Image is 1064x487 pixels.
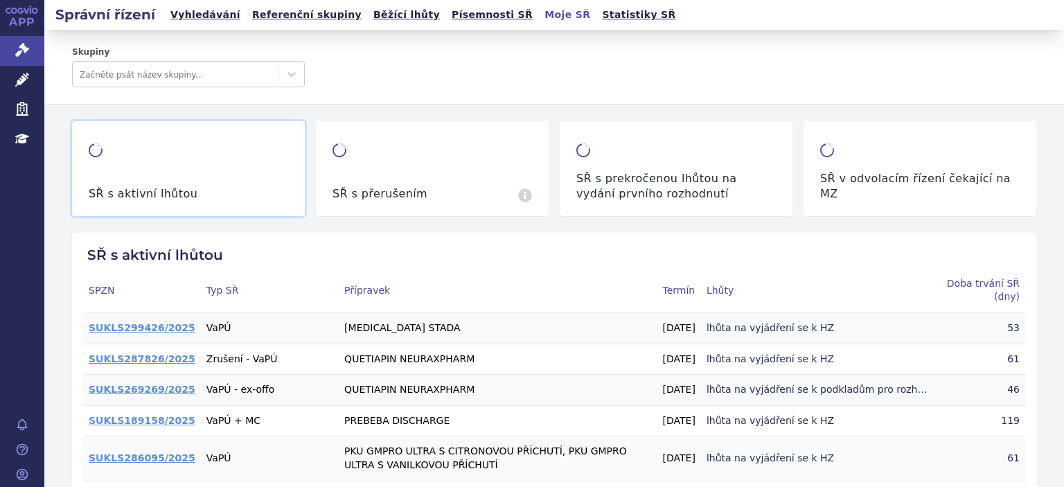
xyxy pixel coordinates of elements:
[201,375,339,406] td: VaPÚ - ex-offo
[248,6,366,24] a: Referenční skupiny
[83,247,1025,263] h2: SŘ s aktivní lhůtou
[89,186,197,202] h3: SŘ s aktivní lhůtou
[934,269,1025,313] th: Doba trvání SŘ (dny)
[201,269,339,313] th: Typ SŘ
[707,321,928,335] span: lhůta na vyjádření se k HZ
[707,414,928,428] span: lhůta na vyjádření se k HZ
[540,6,594,24] a: Moje SŘ
[166,6,245,24] a: Vyhledávání
[89,322,195,333] a: SUKLS299426/2025
[657,269,701,313] th: Termín
[934,344,1025,375] th: 61
[201,344,339,375] td: Zrušení - VaPÚ
[707,383,928,397] span: lhůta na vyjádření se k podkladům pro rozhodnutí
[72,46,305,58] label: Skupiny
[934,405,1025,436] th: 119
[44,5,166,24] h2: Správní řízení
[201,436,339,481] td: VaPÚ
[89,384,195,395] a: SUKLS269269/2025
[576,171,776,202] h3: SŘ s prekročenou lhůtou na vydání prvního rozhodnutí
[598,6,680,24] a: Statistiky SŘ
[369,6,444,24] a: Běžící lhůty
[89,353,195,364] a: SUKLS287826/2025
[934,313,1025,344] th: 53
[663,321,695,335] p: [DATE]
[663,452,695,466] p: [DATE]
[201,313,339,344] td: VaPÚ
[344,353,651,366] p: QUETIAPIN NEURAXPHARM
[89,415,195,426] a: SUKLS189158/2025
[934,375,1025,406] th: 46
[663,414,695,428] p: [DATE]
[447,6,537,24] a: Písemnosti SŘ
[339,269,657,313] th: Přípravek
[344,445,651,472] p: PKU GMPRO ULTRA S CITRONOVOU PŘÍCHUTÍ, PKU GMPRO ULTRA S VANILKOVOU PŘÍCHUTÍ
[820,171,1020,202] h3: SŘ v odvolacím řízení čekající na MZ
[701,269,934,313] th: Lhůty
[80,65,272,83] div: Začněte psát název skupiny...
[344,414,651,428] p: PREBEBA DISCHARGE
[663,353,695,366] p: [DATE]
[934,436,1025,481] th: 61
[344,321,651,335] p: [MEDICAL_DATA] STADA
[663,383,695,397] p: [DATE]
[332,186,427,202] h3: SŘ s přerušením
[707,353,928,366] span: lhůta na vyjádření se k HZ
[83,269,201,313] th: SPZN
[344,383,651,397] p: QUETIAPIN NEURAXPHARM
[201,405,339,436] td: VaPÚ + MC
[707,452,928,466] span: lhůta na vyjádření se k HZ
[89,452,195,463] a: SUKLS286095/2025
